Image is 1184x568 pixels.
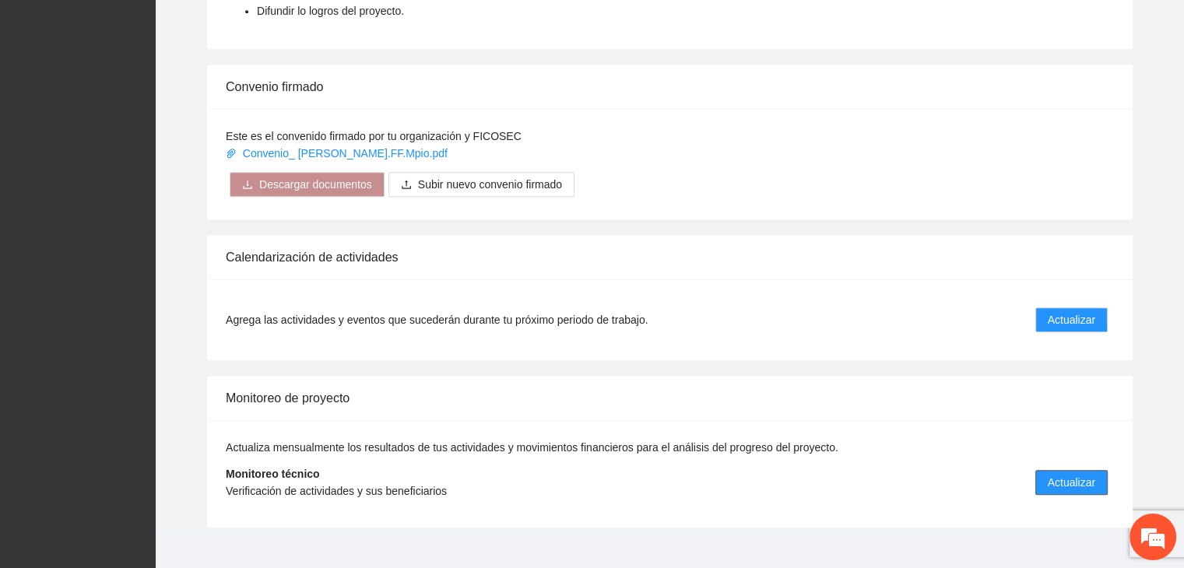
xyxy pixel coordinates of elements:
button: downloadDescargar documentos [230,172,385,197]
span: Actualizar [1048,474,1095,491]
span: Subir nuevo convenio firmado [418,176,562,193]
button: Actualizar [1035,307,1108,332]
span: Actualiza mensualmente los resultados de tus actividades y movimientos financieros para el anális... [226,441,838,454]
div: Convenio firmado [226,65,1114,109]
div: Monitoreo de proyecto [226,376,1114,420]
div: Chatee con nosotros ahora [81,79,262,100]
span: download [242,179,253,191]
span: uploadSubir nuevo convenio firmado [388,178,574,191]
div: Calendarización de actividades [226,235,1114,279]
span: Descargar documentos [259,176,372,193]
span: Este es el convenido firmado por tu organización y FICOSEC [226,130,522,142]
span: Agrega las actividades y eventos que sucederán durante tu próximo periodo de trabajo. [226,311,648,328]
textarea: Escriba su mensaje y pulse “Intro” [8,392,297,447]
button: Actualizar [1035,470,1108,495]
span: Actualizar [1048,311,1095,328]
span: Verificación de actividades y sus beneficiarios [226,485,447,497]
span: Difundir lo logros del proyecto. [257,5,404,17]
strong: Monitoreo técnico [226,468,320,480]
span: Estamos en línea. [90,191,215,349]
button: uploadSubir nuevo convenio firmado [388,172,574,197]
span: upload [401,179,412,191]
div: Minimizar ventana de chat en vivo [255,8,293,45]
a: Convenio_ [PERSON_NAME].FF.Mpio.pdf [226,147,451,160]
span: paper-clip [226,148,237,159]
